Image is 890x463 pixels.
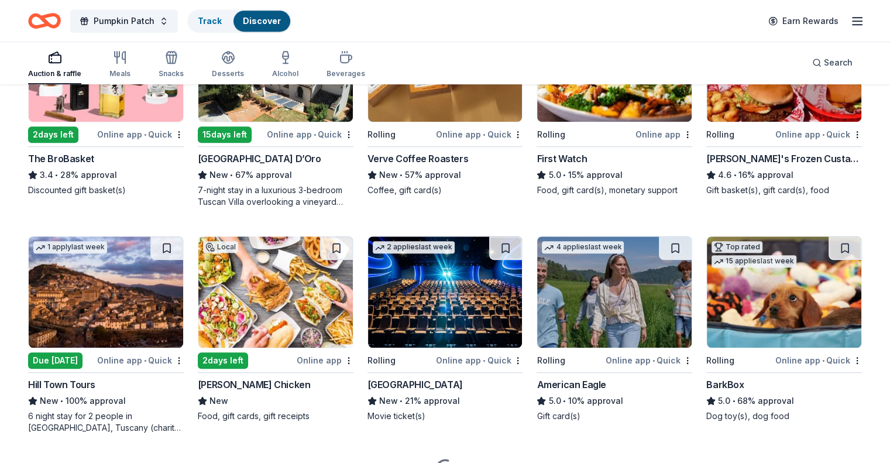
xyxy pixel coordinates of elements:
div: Online app Quick [436,127,523,142]
div: 6 night stay for 2 people in [GEOGRAPHIC_DATA], Tuscany (charity rate is $1380; retails at $2200;... [28,410,184,434]
div: 28% approval [28,168,184,182]
div: Gift basket(s), gift card(s), food [706,184,862,196]
div: Rolling [537,128,565,142]
span: • [60,396,63,406]
span: New [379,394,398,408]
div: BarkBox [706,378,744,392]
span: • [822,130,824,139]
div: Online app Quick [775,127,862,142]
div: First Watch [537,152,587,166]
span: • [563,396,566,406]
span: New [209,394,228,408]
span: 3.4 [40,168,53,182]
a: Home [28,7,61,35]
div: 15% approval [537,168,692,182]
span: • [230,170,233,180]
span: 5.0 [548,394,561,408]
div: [PERSON_NAME]'s Frozen Custard & Steakburgers [706,152,862,166]
div: Snacks [159,69,184,78]
div: 100% approval [28,394,184,408]
div: Desserts [212,69,244,78]
span: 4.6 [718,168,731,182]
div: Due [DATE] [28,352,83,369]
img: Image for Starbird Chicken [198,236,353,348]
span: • [400,396,403,406]
div: Food, gift card(s), monetary support [537,184,692,196]
div: Top rated [712,241,762,253]
button: TrackDiscover [187,9,291,33]
div: 57% approval [367,168,523,182]
button: Search [803,51,862,74]
img: Image for Hill Town Tours [29,236,183,348]
div: 2 days left [198,352,248,369]
a: Image for Verve Coffee Roasters1 applylast weekLocalRollingOnline app•QuickVerve Coffee RoastersN... [367,10,523,196]
div: Online app Quick [97,127,184,142]
button: Alcohol [272,46,298,84]
span: • [734,170,737,180]
div: 4 applies last week [542,241,624,253]
span: • [314,130,316,139]
button: Auction & raffle [28,46,81,84]
span: 5.0 [548,168,561,182]
div: Online app Quick [436,353,523,368]
button: Beverages [327,46,365,84]
span: 5.0 [718,394,730,408]
div: [PERSON_NAME] Chicken [198,378,311,392]
div: Hill Town Tours [28,378,95,392]
img: Image for Cinépolis [368,236,523,348]
div: Online app [297,353,353,368]
div: 1 apply last week [33,241,107,253]
a: Earn Rewards [761,11,846,32]
div: 21% approval [367,394,523,408]
div: Rolling [367,128,396,142]
span: Pumpkin Patch [94,14,154,28]
a: Image for American Eagle4 applieslast weekRollingOnline app•QuickAmerican Eagle5.0•10% approvalGi... [537,236,692,422]
div: [GEOGRAPHIC_DATA] D’Oro [198,152,321,166]
span: New [40,394,59,408]
div: Online app Quick [606,353,692,368]
div: 16% approval [706,168,862,182]
div: 2 applies last week [373,241,455,253]
div: Beverages [327,69,365,78]
a: Track [198,16,222,26]
img: Image for BarkBox [707,236,861,348]
div: Auction & raffle [28,69,81,78]
img: Image for American Eagle [537,236,692,348]
span: New [379,168,398,182]
button: Snacks [159,46,184,84]
a: Image for Freddy's Frozen Custard & Steakburgers9 applieslast weekRollingOnline app•Quick[PERSON_... [706,10,862,196]
div: Rolling [706,354,734,368]
div: Discounted gift basket(s) [28,184,184,196]
div: Local [203,241,238,253]
span: • [563,170,566,180]
div: Alcohol [272,69,298,78]
span: • [144,356,146,365]
a: Image for BarkBoxTop rated15 applieslast weekRollingOnline app•QuickBarkBox5.0•68% approvalDog to... [706,236,862,422]
span: • [652,356,655,365]
span: • [483,130,485,139]
span: • [483,356,485,365]
a: Image for First Watch2 applieslast weekRollingOnline appFirst Watch5.0•15% approvalFood, gift car... [537,10,692,196]
div: Coffee, gift card(s) [367,184,523,196]
div: 68% approval [706,394,862,408]
div: Dog toy(s), dog food [706,410,862,422]
a: Image for Starbird ChickenLocal2days leftOnline app[PERSON_NAME] ChickenNewFood, gift cards, gift... [198,236,353,422]
div: Gift card(s) [537,410,692,422]
div: Online app Quick [775,353,862,368]
span: • [55,170,58,180]
button: Meals [109,46,130,84]
div: Meals [109,69,130,78]
div: Movie ticket(s) [367,410,523,422]
div: Online app Quick [97,353,184,368]
div: American Eagle [537,378,606,392]
button: Pumpkin Patch [70,9,178,33]
div: 67% approval [198,168,353,182]
div: Rolling [706,128,734,142]
div: Food, gift cards, gift receipts [198,410,353,422]
div: 10% approval [537,394,692,408]
a: Image for Cinépolis2 applieslast weekRollingOnline app•Quick[GEOGRAPHIC_DATA]New•21% approvalMovi... [367,236,523,422]
span: • [400,170,403,180]
button: Desserts [212,46,244,84]
div: 15 days left [198,126,252,143]
div: Online app [635,127,692,142]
